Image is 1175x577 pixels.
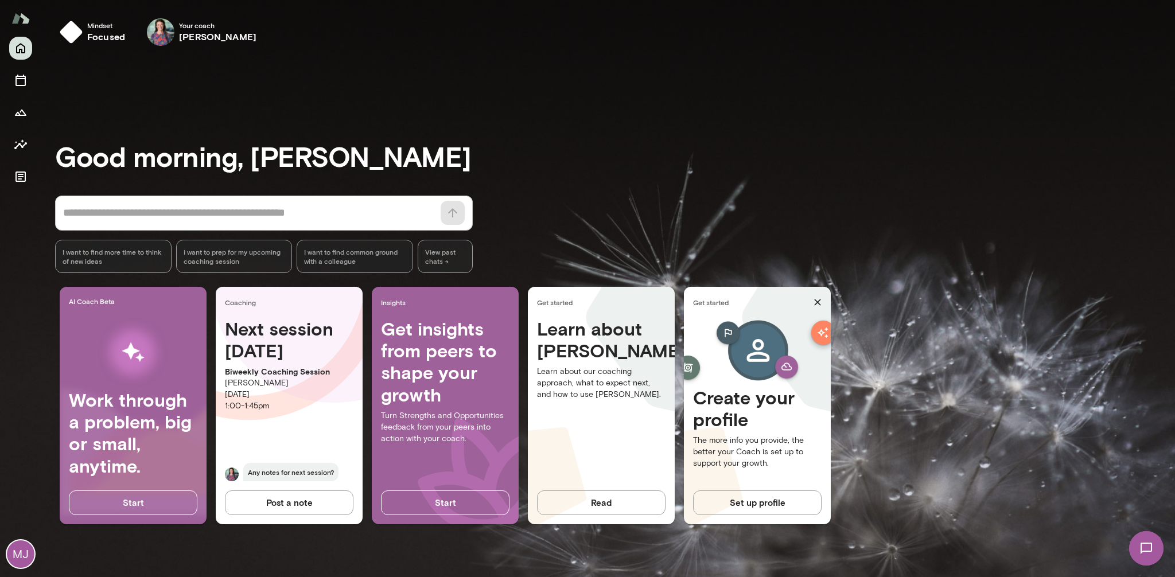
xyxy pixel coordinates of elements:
[7,540,34,568] div: MJ
[381,318,509,406] h4: Get insights from peers to shape your growth
[69,389,197,477] h4: Work through a problem, big or small, anytime.
[63,247,164,266] span: I want to find more time to think of new ideas
[55,240,172,273] div: I want to find more time to think of new ideas
[693,490,822,514] button: Set up profile
[693,435,822,469] p: The more info you provide, the better your Coach is set up to support your growth.
[176,240,293,273] div: I want to prep for my upcoming coaching session
[184,247,285,266] span: I want to prep for my upcoming coaching session
[82,316,184,389] img: AI Workflows
[243,463,339,481] span: Any notes for next session?
[55,140,1175,172] h3: Good morning, [PERSON_NAME]
[418,240,473,273] span: View past chats ->
[304,247,406,266] span: I want to find common ground with a colleague
[225,377,353,389] p: [PERSON_NAME]
[225,400,353,412] p: 1:00 - 1:45pm
[9,69,32,92] button: Sessions
[381,490,509,514] button: Start
[9,37,32,60] button: Home
[693,298,809,307] span: Get started
[297,240,413,273] div: I want to find common ground with a colleague
[225,366,353,377] p: Biweekly Coaching Session
[225,490,353,514] button: Post a note
[537,366,666,400] p: Learn about our coaching approach, what to expect next, and how to use [PERSON_NAME].
[225,298,358,307] span: Coaching
[225,467,239,481] img: Christina
[147,18,174,46] img: Christina Knoll
[693,387,822,431] h4: Create your profile
[60,21,83,44] img: mindset
[381,410,509,445] p: Turn Strengths and Opportunities feedback from your peers into action with your coach.
[225,318,353,362] h4: Next session [DATE]
[139,14,264,50] div: Christina KnollYour coach[PERSON_NAME]
[537,318,666,362] h4: Learn about [PERSON_NAME]
[69,490,197,514] button: Start
[537,298,670,307] span: Get started
[225,389,353,400] p: [DATE]
[87,21,125,30] span: Mindset
[11,7,30,29] img: Mento
[381,298,514,307] span: Insights
[69,297,202,306] span: AI Coach Beta
[698,318,817,387] img: Create profile
[537,490,666,514] button: Read
[179,30,256,44] h6: [PERSON_NAME]
[179,21,256,30] span: Your coach
[9,133,32,156] button: Insights
[55,14,134,50] button: Mindsetfocused
[9,165,32,188] button: Documents
[9,101,32,124] button: Growth Plan
[87,30,125,44] h6: focused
